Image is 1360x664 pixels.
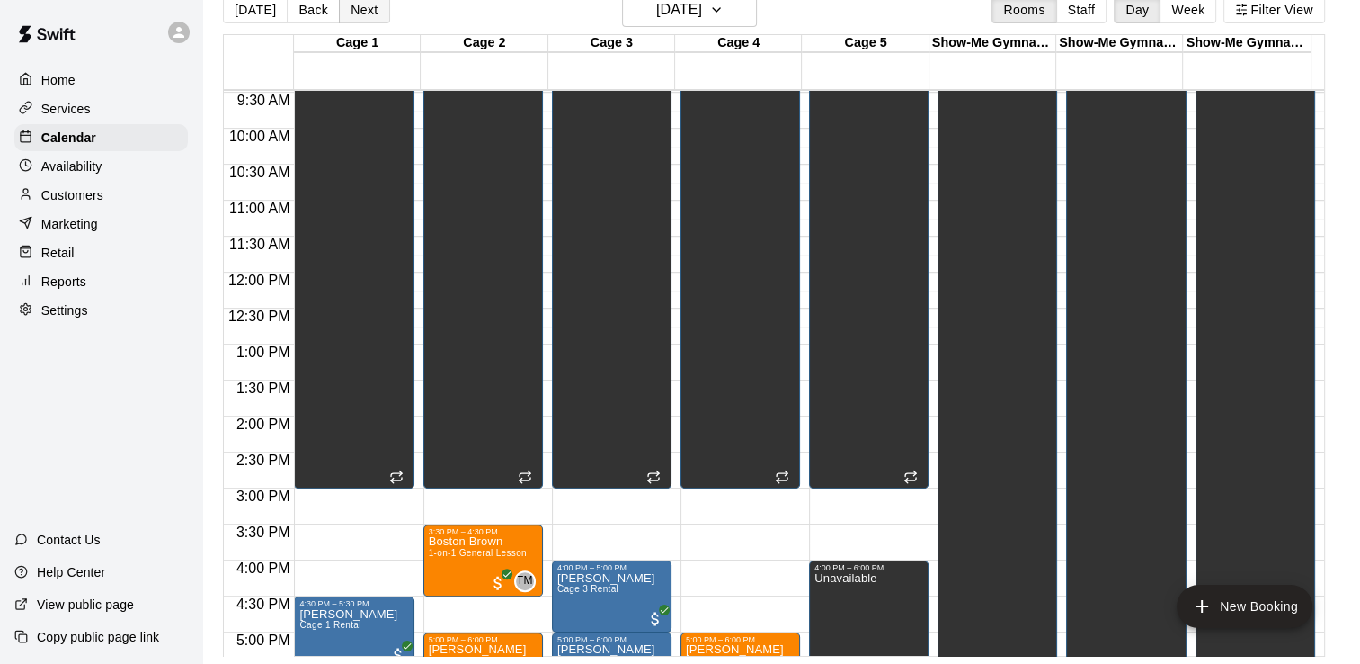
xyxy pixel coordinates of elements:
[225,129,295,144] span: 10:00 AM
[41,129,96,147] p: Calendar
[41,100,91,118] p: Services
[514,570,536,592] div: Tre Morris
[37,628,159,646] p: Copy public page link
[929,35,1056,52] div: Show-Me Gymnastics Cage 1
[686,635,795,644] div: 5:00 PM – 6:00 PM
[299,620,360,630] span: Cage 1 Rental
[548,35,675,52] div: Cage 3
[232,597,295,612] span: 4:30 PM
[233,93,295,108] span: 9:30 AM
[224,309,294,324] span: 12:30 PM
[14,124,188,151] a: Calendar
[429,527,538,536] div: 3:30 PM – 4:30 PM
[802,35,929,52] div: Cage 5
[37,531,101,549] p: Contact Us
[517,572,533,590] span: TM
[37,596,134,614] p: View public page
[225,165,295,180] span: 10:30 AM
[903,470,918,484] span: Recurring event
[1183,35,1310,52] div: Show-Me Gymnastics Cage 3
[41,71,76,89] p: Home
[14,182,188,209] a: Customers
[232,381,295,396] span: 1:30 PM
[41,157,102,175] p: Availability
[232,417,295,432] span: 2:00 PM
[41,244,75,262] p: Retail
[675,35,802,52] div: Cage 4
[41,215,98,233] p: Marketing
[14,268,188,295] a: Reports
[14,211,188,238] a: Marketing
[429,548,527,558] span: 1-on-1 General Lesson
[421,35,547,52] div: Cage 2
[232,345,295,360] span: 1:00 PM
[225,237,295,252] span: 11:30 AM
[14,95,188,122] a: Services
[232,561,295,576] span: 4:00 PM
[775,470,789,484] span: Recurring event
[429,635,538,644] div: 5:00 PM – 6:00 PM
[1177,585,1312,628] button: add
[232,453,295,468] span: 2:30 PM
[299,599,408,608] div: 4:30 PM – 5:30 PM
[423,525,543,597] div: 3:30 PM – 4:30 PM: Boston Brown
[14,239,188,266] a: Retail
[232,633,295,648] span: 5:00 PM
[224,273,294,288] span: 12:00 PM
[518,470,532,484] span: Recurring event
[557,584,618,594] span: Cage 3 Rental
[41,186,103,204] p: Customers
[557,563,666,572] div: 4:00 PM – 5:00 PM
[521,570,536,592] span: Tre Morris
[489,574,507,592] span: All customers have paid
[814,563,923,572] div: 4:00 PM – 6:00 PM
[41,301,88,319] p: Settings
[37,563,105,581] p: Help Center
[14,297,188,324] a: Settings
[232,489,295,504] span: 3:00 PM
[225,201,295,216] span: 11:00 AM
[232,525,295,540] span: 3:30 PM
[557,635,666,644] div: 5:00 PM – 6:00 PM
[646,610,664,628] span: All customers have paid
[389,470,404,484] span: Recurring event
[389,646,407,664] span: All customers have paid
[552,561,671,633] div: 4:00 PM – 5:00 PM: April Schartman
[14,153,188,180] a: Availability
[294,35,421,52] div: Cage 1
[1056,35,1183,52] div: Show-Me Gymnastics Cage 2
[14,67,188,94] a: Home
[41,273,86,291] p: Reports
[646,470,661,484] span: Recurring event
